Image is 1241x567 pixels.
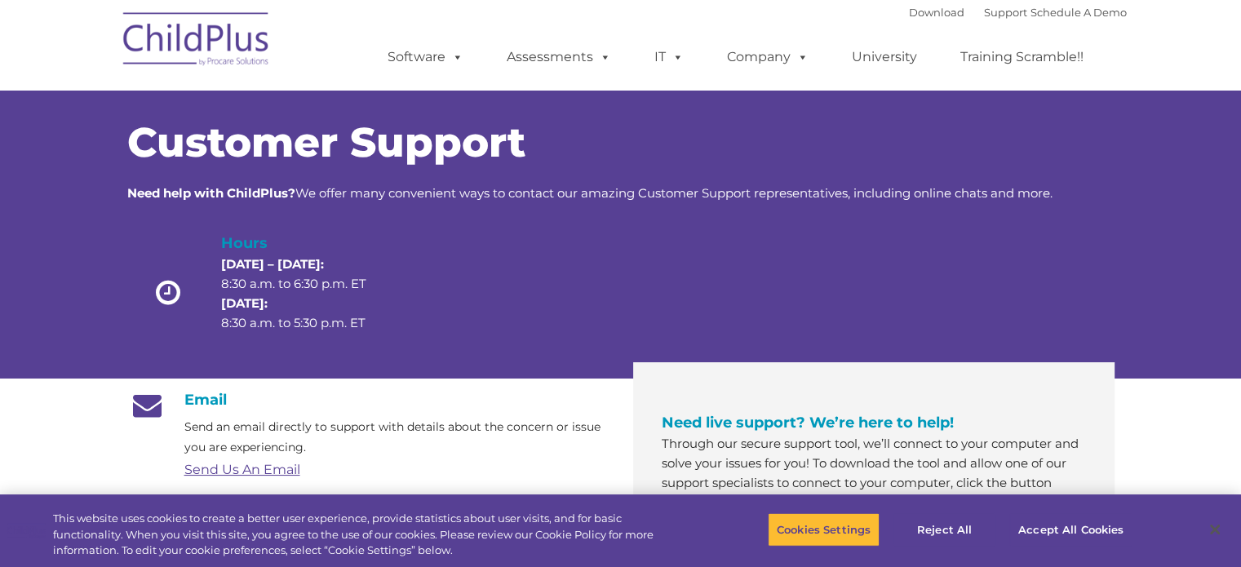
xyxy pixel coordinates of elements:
[115,1,278,82] img: ChildPlus by Procare Solutions
[1197,512,1233,547] button: Close
[662,434,1086,532] p: Through our secure support tool, we’ll connect to your computer and solve your issues for you! To...
[184,462,300,477] a: Send Us An Email
[53,511,683,559] div: This website uses cookies to create a better user experience, provide statistics about user visit...
[490,41,627,73] a: Assessments
[909,6,1127,19] font: |
[638,41,700,73] a: IT
[127,117,525,167] span: Customer Support
[662,414,954,432] span: Need live support? We’re here to help!
[371,41,480,73] a: Software
[127,391,609,409] h4: Email
[1009,512,1132,547] button: Accept All Cookies
[909,6,964,19] a: Download
[127,185,295,201] strong: Need help with ChildPlus?
[221,295,268,311] strong: [DATE]:
[221,232,394,255] h4: Hours
[835,41,933,73] a: University
[984,6,1027,19] a: Support
[221,256,324,272] strong: [DATE] – [DATE]:
[944,41,1100,73] a: Training Scramble!!
[184,417,609,458] p: Send an email directly to support with details about the concern or issue you are experiencing.
[1030,6,1127,19] a: Schedule A Demo
[127,185,1053,201] span: We offer many convenient ways to contact our amazing Customer Support representatives, including ...
[221,255,394,333] p: 8:30 a.m. to 6:30 p.m. ET 8:30 a.m. to 5:30 p.m. ET
[893,512,995,547] button: Reject All
[768,512,880,547] button: Cookies Settings
[711,41,825,73] a: Company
